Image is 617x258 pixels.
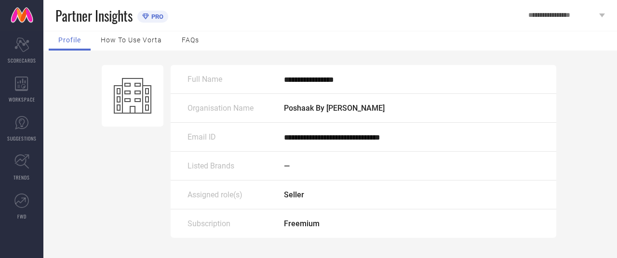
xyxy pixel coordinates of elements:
[58,36,81,44] span: Profile
[55,6,133,26] span: Partner Insights
[9,96,35,103] span: WORKSPACE
[188,75,222,84] span: Full Name
[188,161,234,170] span: Listed Brands
[17,213,27,220] span: FWD
[284,161,290,170] span: —
[188,132,216,142] span: Email ID
[101,36,162,44] span: How to use Vorta
[284,219,320,228] span: Freemium
[149,13,163,20] span: PRO
[182,36,199,44] span: FAQs
[284,190,304,199] span: Seller
[7,135,37,142] span: SUGGESTIONS
[284,103,385,113] span: Poshaak By [PERSON_NAME]
[188,219,230,228] span: Subscription
[188,190,242,199] span: Assigned role(s)
[188,103,254,113] span: Organisation Name
[8,57,36,64] span: SCORECARDS
[13,174,30,181] span: TRENDS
